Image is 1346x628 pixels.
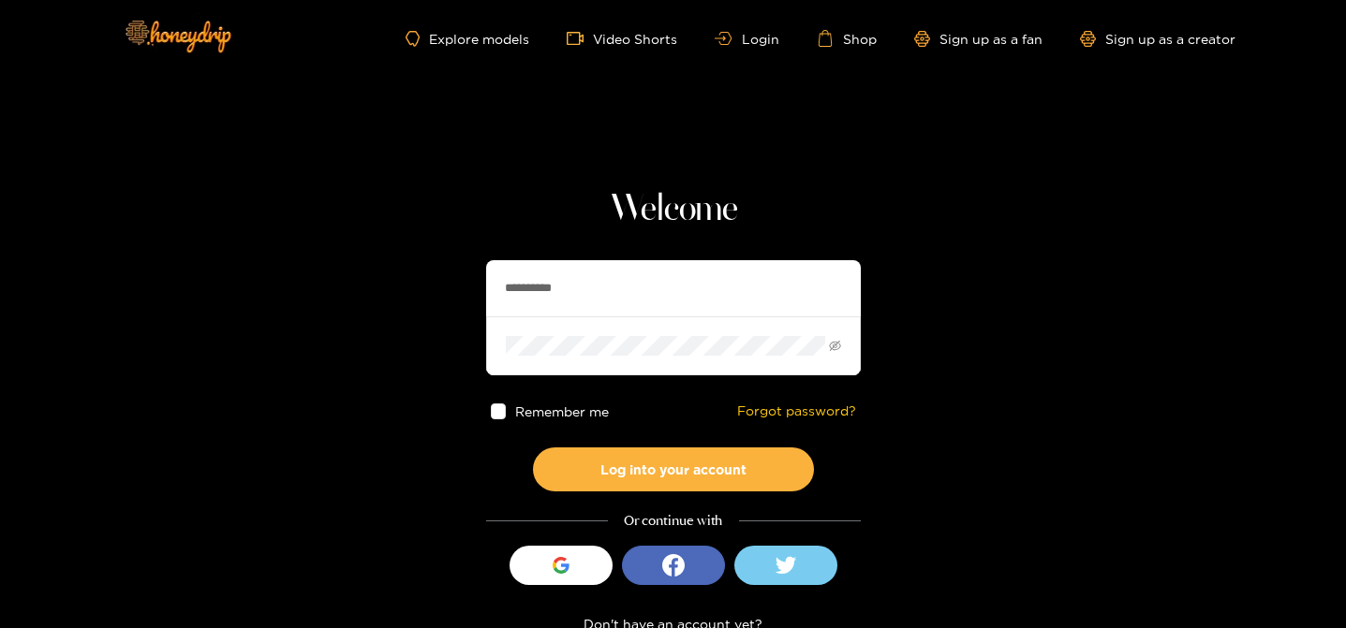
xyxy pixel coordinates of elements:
button: Log into your account [533,447,814,491]
a: Login [715,32,778,46]
h1: Welcome [486,187,861,232]
a: Video Shorts [567,30,677,47]
a: Shop [817,30,877,47]
a: Forgot password? [737,403,856,419]
span: video-camera [567,30,593,47]
a: Explore models [406,31,529,47]
a: Sign up as a creator [1080,31,1235,47]
a: Sign up as a fan [914,31,1043,47]
span: Remember me [515,404,609,418]
div: Or continue with [486,510,861,532]
span: eye-invisible [829,340,841,352]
